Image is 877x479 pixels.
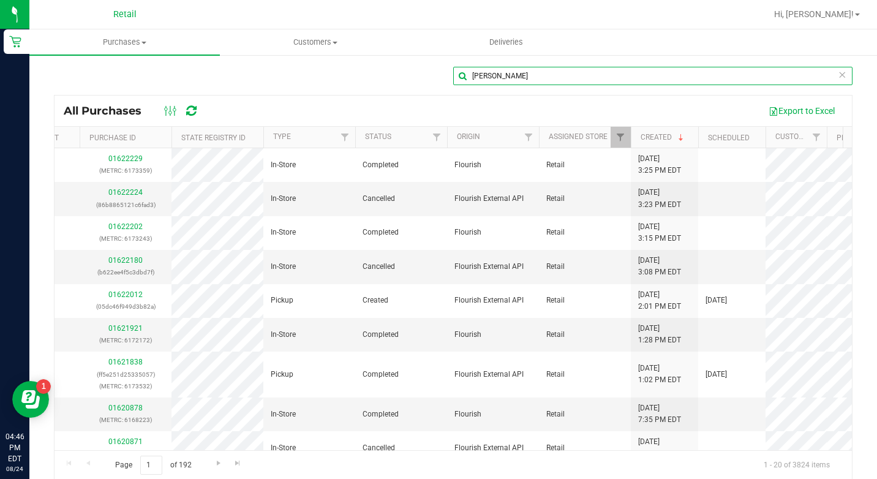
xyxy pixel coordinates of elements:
span: Flourish [454,409,481,420]
span: In-Store [271,442,296,454]
p: (METRC: 6173359) [87,165,164,176]
span: Flourish [454,329,481,341]
span: Completed [363,369,399,380]
a: Customers [220,29,410,55]
span: [DATE] 3:23 PM EDT [638,187,681,210]
p: 04:46 PM EDT [6,431,24,464]
a: 01622229 [108,154,143,163]
span: Retail [546,227,565,238]
span: Flourish External API [454,261,524,273]
span: Flourish External API [454,442,524,454]
span: In-Store [271,159,296,171]
input: Search Purchase ID, Original ID, State Registry ID or Customer Name... [453,67,853,85]
span: Created [363,295,388,306]
span: Completed [363,159,399,171]
a: Created [641,133,686,141]
a: Phone [837,134,862,142]
span: Cancelled [363,261,395,273]
span: Page of 192 [105,456,201,475]
a: Go to the last page [229,456,247,472]
p: (ff5e251d25335057) [87,369,164,380]
inline-svg: Retail [9,36,21,48]
p: (655eeab31801ee92) [87,448,164,460]
a: Origin [457,132,480,141]
span: Retail [113,9,137,20]
span: [DATE] 7:35 PM EDT [638,402,681,426]
span: Deliveries [473,37,540,48]
a: 01621921 [108,324,143,333]
a: 01620871 [108,437,143,446]
span: [DATE] [706,295,727,306]
span: Cancelled [363,193,395,205]
a: Scheduled [708,134,750,142]
a: Filter [335,127,355,148]
a: 01622012 [108,290,143,299]
span: All Purchases [64,104,154,118]
a: 01622202 [108,222,143,231]
span: [DATE] 2:01 PM EDT [638,289,681,312]
button: Export to Excel [761,100,843,121]
span: Pickup [271,369,293,380]
span: Retail [546,409,565,420]
span: Completed [363,227,399,238]
p: (b622ee4f5c3dbd7f) [87,266,164,278]
span: Hi, [PERSON_NAME]! [774,9,854,19]
a: Filter [519,127,539,148]
span: In-Store [271,329,296,341]
iframe: Resource center unread badge [36,379,51,394]
span: Flourish [454,159,481,171]
a: 01622224 [108,188,143,197]
a: Purchase ID [89,134,136,142]
p: 08/24 [6,464,24,473]
p: (METRC: 6173243) [87,233,164,244]
span: Completed [363,409,399,420]
a: Filter [427,127,447,148]
p: (METRC: 6173532) [87,380,164,392]
span: [DATE] 1:28 PM EDT [638,323,681,346]
span: In-Store [271,409,296,420]
span: Completed [363,329,399,341]
span: In-Store [271,193,296,205]
a: Customer [775,132,813,141]
a: Filter [611,127,631,148]
p: (METRC: 6172172) [87,334,164,346]
a: 01620878 [108,404,143,412]
span: 1 - 20 of 3824 items [754,456,840,474]
span: Cancelled [363,442,395,454]
span: Retail [546,159,565,171]
span: Flourish [454,227,481,238]
span: In-Store [271,261,296,273]
p: (05dc46f949d3b82a) [87,301,164,312]
span: Flourish External API [454,193,524,205]
iframe: Resource center [12,381,49,418]
a: Filter [807,127,827,148]
a: Assigned Store [549,132,608,141]
a: Purchases [29,29,220,55]
span: Retail [546,442,565,454]
span: [DATE] 3:15 PM EDT [638,221,681,244]
span: [DATE] 3:08 PM EDT [638,255,681,278]
span: Customers [220,37,410,48]
span: Pickup [271,295,293,306]
a: Status [365,132,391,141]
span: Retail [546,369,565,380]
span: Clear [838,67,846,83]
p: (METRC: 6168223) [87,414,164,426]
a: Deliveries [411,29,601,55]
a: Type [273,132,291,141]
span: [DATE] [706,369,727,380]
span: Retail [546,295,565,306]
span: Retail [546,261,565,273]
span: Flourish External API [454,369,524,380]
a: 01621838 [108,358,143,366]
span: In-Store [271,227,296,238]
span: [DATE] 1:02 PM EDT [638,363,681,386]
span: Retail [546,193,565,205]
a: Go to the next page [209,456,227,472]
span: [DATE] 3:25 PM EDT [638,153,681,176]
span: Retail [546,329,565,341]
span: Flourish External API [454,295,524,306]
span: [DATE] 7:32 PM EDT [638,436,681,459]
a: State Registry ID [181,134,246,142]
